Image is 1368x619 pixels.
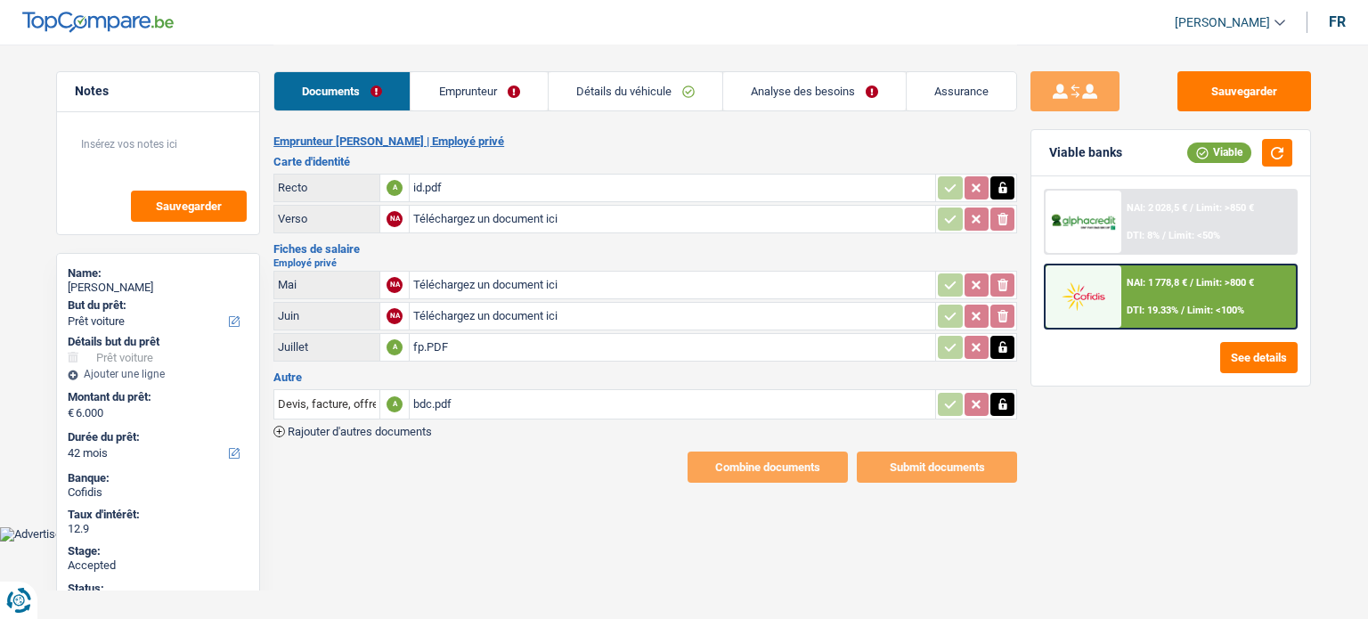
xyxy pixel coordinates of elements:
[278,340,376,354] div: Juillet
[68,582,248,596] div: Status:
[1196,202,1254,214] span: Limit: >850 €
[549,72,722,110] a: Détails du véhicule
[273,371,1017,383] h3: Autre
[1220,342,1298,373] button: See details
[68,298,245,313] label: But du prêt:
[413,334,932,361] div: fp.PDF
[131,191,247,222] button: Sauvegarder
[387,277,403,293] div: NA
[387,308,403,324] div: NA
[1196,277,1254,289] span: Limit: >800 €
[1190,202,1193,214] span: /
[1162,230,1166,241] span: /
[68,335,248,349] div: Détails but du prêt
[387,396,403,412] div: A
[413,175,932,201] div: id.pdf
[1049,145,1122,160] div: Viable banks
[288,426,432,437] span: Rajouter d'autres documents
[68,406,74,420] span: €
[907,72,1016,110] a: Assurance
[22,12,174,33] img: TopCompare Logo
[1127,202,1187,214] span: NAI: 2 028,5 €
[278,181,376,194] div: Recto
[68,390,245,404] label: Montant du prêt:
[274,72,410,110] a: Documents
[387,180,403,196] div: A
[1175,15,1270,30] span: [PERSON_NAME]
[273,134,1017,149] h2: Emprunteur [PERSON_NAME] | Employé privé
[273,243,1017,255] h3: Fiches de salaire
[1181,305,1185,316] span: /
[387,211,403,227] div: NA
[1187,143,1251,162] div: Viable
[68,368,248,380] div: Ajouter une ligne
[278,278,376,291] div: Mai
[68,471,248,485] div: Banque:
[273,426,432,437] button: Rajouter d'autres documents
[68,558,248,573] div: Accepted
[273,156,1017,167] h3: Carte d'identité
[68,522,248,536] div: 12.9
[156,200,222,212] span: Sauvegarder
[723,72,906,110] a: Analyse des besoins
[1127,230,1160,241] span: DTI: 8%
[1127,277,1187,289] span: NAI: 1 778,8 €
[1168,230,1220,241] span: Limit: <50%
[68,485,248,500] div: Cofidis
[413,391,932,418] div: bdc.pdf
[1050,212,1116,232] img: AlphaCredit
[1187,305,1244,316] span: Limit: <100%
[688,452,848,483] button: Combine documents
[411,72,547,110] a: Emprunteur
[1329,13,1346,30] div: fr
[68,430,245,444] label: Durée du prêt:
[278,309,376,322] div: Juin
[387,339,403,355] div: A
[75,84,241,99] h5: Notes
[273,258,1017,268] h2: Employé privé
[68,544,248,558] div: Stage:
[857,452,1017,483] button: Submit documents
[1127,305,1178,316] span: DTI: 19.33%
[1050,280,1116,313] img: Cofidis
[1160,8,1285,37] a: [PERSON_NAME]
[68,266,248,281] div: Name:
[68,508,248,522] div: Taux d'intérêt:
[68,281,248,295] div: [PERSON_NAME]
[1190,277,1193,289] span: /
[1177,71,1311,111] button: Sauvegarder
[278,212,376,225] div: Verso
